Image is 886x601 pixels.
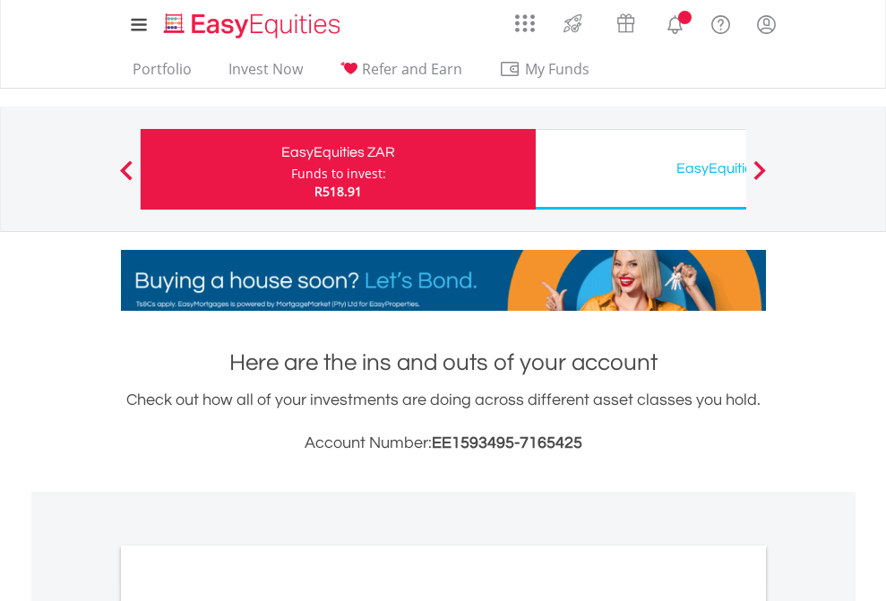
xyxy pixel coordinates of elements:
[744,4,789,44] a: My Profile
[652,4,698,40] a: Notifications
[742,169,778,187] button: Next
[157,4,348,40] a: Home page
[332,60,469,88] a: Refer and Earn
[314,183,362,200] span: R518.91
[108,169,144,187] button: Previous
[698,4,744,40] a: FAQ's and Support
[151,140,525,165] div: EasyEquities ZAR
[599,4,652,38] a: Vouchers
[121,431,766,456] h3: Account Number:
[221,60,310,88] a: Invest Now
[558,9,588,38] img: thrive-v2.svg
[515,13,535,33] img: grid-menu-icon.svg
[611,9,641,38] img: vouchers-v2.svg
[125,60,199,88] a: Portfolio
[121,388,766,456] div: Check out how all of your investments are doing across different asset classes you hold.
[499,57,616,81] span: My Funds
[121,250,766,311] img: EasyMortage Promotion Banner
[503,4,546,33] a: AppsGrid
[160,11,348,40] img: EasyEquities_Logo.png
[121,347,766,379] h1: Here are the ins and outs of your account
[362,59,462,79] span: Refer and Earn
[432,434,582,451] span: EE1593495-7165425
[291,165,386,183] div: Funds to invest:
